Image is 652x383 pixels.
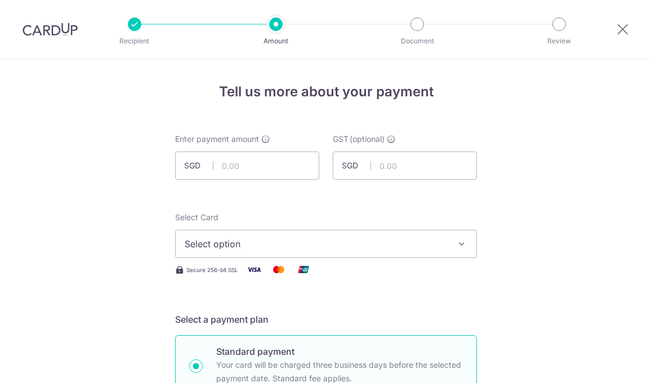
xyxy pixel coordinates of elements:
span: translation missing: en.payables.payment_networks.credit_card.summary.labels.select_card [175,212,218,222]
p: Review [517,35,601,47]
p: Standard payment [216,345,463,358]
p: Document [376,35,459,47]
span: GST [333,133,349,145]
span: (optional) [350,133,385,145]
img: Mastercard [267,262,290,277]
input: 0.00 [333,152,477,180]
input: 0.00 [175,152,319,180]
span: Select option [185,237,447,251]
img: Visa [243,262,265,277]
span: SGD [342,160,371,171]
p: Recipient [93,35,176,47]
h5: Select a payment plan [175,313,477,326]
img: Union Pay [292,262,315,277]
span: Secure 256-bit SSL [186,265,238,274]
h4: Tell us more about your payment [175,82,477,102]
button: Select option [175,230,477,258]
p: Amount [234,35,318,47]
span: SGD [184,160,213,171]
iframe: Opens a widget where you can find more information [579,349,641,377]
img: CardUp [23,23,78,36]
span: Enter payment amount [175,133,259,145]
